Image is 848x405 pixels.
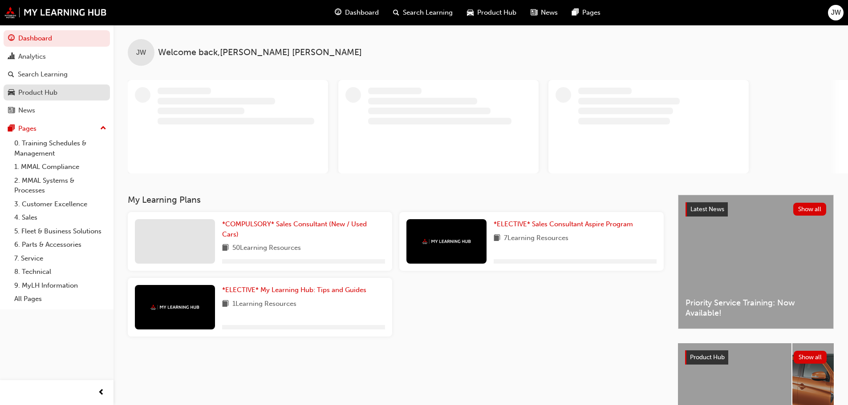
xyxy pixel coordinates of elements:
div: Search Learning [18,69,68,80]
div: Analytics [18,52,46,62]
button: Show all [794,351,827,364]
span: 50 Learning Resources [232,243,301,254]
span: prev-icon [98,387,105,398]
a: Product Hub [4,84,110,101]
a: 7. Service [11,252,110,265]
span: search-icon [8,71,14,79]
span: Latest News [690,205,724,213]
span: news-icon [8,107,15,115]
span: Pages [582,8,600,18]
a: *COMPULSORY* Sales Consultant (New / Used Cars) [222,219,385,239]
a: pages-iconPages [565,4,608,22]
img: mmal [4,7,107,18]
a: search-iconSearch Learning [386,4,460,22]
div: Product Hub [18,88,57,98]
span: Search Learning [403,8,453,18]
a: 1. MMAL Compliance [11,160,110,174]
a: *ELECTIVE* My Learning Hub: Tips and Guides [222,285,370,295]
span: Product Hub [477,8,516,18]
a: Dashboard [4,30,110,47]
img: mmal [150,305,199,310]
button: JW [828,5,844,20]
a: car-iconProduct Hub [460,4,523,22]
span: JW [831,8,841,18]
span: book-icon [222,299,229,310]
button: Pages [4,120,110,137]
div: News [18,105,35,116]
span: car-icon [8,89,15,97]
a: All Pages [11,292,110,306]
span: book-icon [222,243,229,254]
span: News [541,8,558,18]
span: Dashboard [345,8,379,18]
span: guage-icon [335,7,341,18]
a: News [4,102,110,119]
a: 2. MMAL Systems & Processes [11,174,110,197]
span: up-icon [100,123,106,134]
span: news-icon [531,7,537,18]
a: Latest NewsShow all [686,202,826,217]
span: 1 Learning Resources [232,299,296,310]
span: pages-icon [572,7,579,18]
a: 0. Training Schedules & Management [11,136,110,160]
a: 9. MyLH Information [11,279,110,293]
button: Show all [793,203,827,216]
a: 5. Fleet & Business Solutions [11,225,110,238]
img: mmal [422,239,471,245]
a: 4. Sales [11,211,110,225]
a: Search Learning [4,66,110,83]
span: JW [136,48,146,58]
span: chart-icon [8,53,15,61]
h3: My Learning Plans [128,195,664,205]
a: *ELECTIVE* Sales Consultant Aspire Program [494,219,637,229]
button: DashboardAnalyticsSearch LearningProduct HubNews [4,28,110,120]
a: 3. Customer Excellence [11,197,110,211]
a: 6. Parts & Accessories [11,238,110,252]
span: Welcome back , [PERSON_NAME] [PERSON_NAME] [158,48,362,58]
span: search-icon [393,7,399,18]
span: *ELECTIVE* My Learning Hub: Tips and Guides [222,286,366,294]
a: 8. Technical [11,265,110,279]
div: Pages [18,124,37,134]
a: Latest NewsShow allPriority Service Training: Now Available! [678,195,834,329]
a: news-iconNews [523,4,565,22]
span: car-icon [467,7,474,18]
a: Analytics [4,48,110,65]
span: 7 Learning Resources [504,233,568,244]
span: Priority Service Training: Now Available! [686,298,826,318]
a: guage-iconDashboard [328,4,386,22]
span: Product Hub [690,353,725,361]
span: *ELECTIVE* Sales Consultant Aspire Program [494,220,633,228]
span: *COMPULSORY* Sales Consultant (New / Used Cars) [222,220,367,238]
span: book-icon [494,233,500,244]
span: guage-icon [8,35,15,43]
span: pages-icon [8,125,15,133]
a: Product HubShow all [685,350,827,365]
